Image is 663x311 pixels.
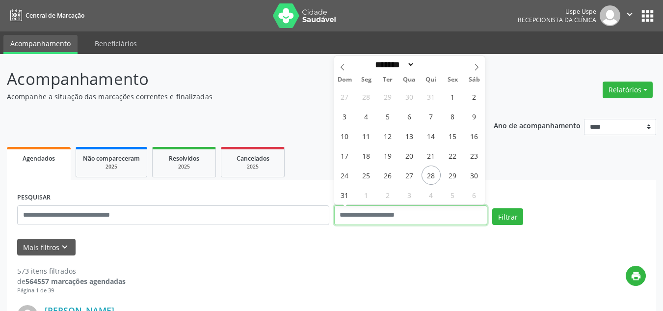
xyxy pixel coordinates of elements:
span: Ter [377,77,398,83]
span: Agosto 15, 2025 [443,126,462,145]
p: Acompanhe a situação das marcações correntes e finalizadas [7,91,461,102]
span: Agosto 23, 2025 [465,146,484,165]
a: Beneficiários [88,35,144,52]
span: Agosto 11, 2025 [357,126,376,145]
div: Página 1 de 39 [17,286,126,295]
span: Agosto 22, 2025 [443,146,462,165]
div: 2025 [83,163,140,170]
span: Agosto 13, 2025 [400,126,419,145]
span: Agosto 5, 2025 [378,107,398,126]
span: Agosto 25, 2025 [357,166,376,185]
span: Dom [334,77,356,83]
img: img [600,5,620,26]
span: Agosto 10, 2025 [335,126,354,145]
button: print [626,266,646,286]
span: Agosto 17, 2025 [335,146,354,165]
span: Setembro 2, 2025 [378,185,398,204]
span: Sex [442,77,463,83]
p: Acompanhamento [7,67,461,91]
div: 573 itens filtrados [17,266,126,276]
span: Central de Marcação [26,11,84,20]
span: Agosto 16, 2025 [465,126,484,145]
span: Agosto 9, 2025 [465,107,484,126]
span: Agosto 12, 2025 [378,126,398,145]
span: Agosto 24, 2025 [335,166,354,185]
span: Agosto 6, 2025 [400,107,419,126]
span: Agosto 30, 2025 [465,166,484,185]
div: 2025 [159,163,209,170]
button: Filtrar [492,208,523,225]
span: Não compareceram [83,154,140,163]
span: Julho 29, 2025 [378,87,398,106]
span: Agosto 4, 2025 [357,107,376,126]
a: Central de Marcação [7,7,84,24]
span: Setembro 1, 2025 [357,185,376,204]
button:  [620,5,639,26]
span: Agosto 21, 2025 [422,146,441,165]
span: Setembro 6, 2025 [465,185,484,204]
span: Setembro 4, 2025 [422,185,441,204]
span: Agosto 19, 2025 [378,146,398,165]
span: Julho 30, 2025 [400,87,419,106]
span: Agosto 18, 2025 [357,146,376,165]
span: Agosto 31, 2025 [335,185,354,204]
button: apps [639,7,656,25]
span: Agosto 3, 2025 [335,107,354,126]
strong: 564557 marcações agendadas [26,277,126,286]
button: Relatórios [603,82,653,98]
span: Agosto 20, 2025 [400,146,419,165]
i:  [624,9,635,20]
button: Mais filtroskeyboard_arrow_down [17,239,76,256]
span: Agosto 27, 2025 [400,166,419,185]
p: Ano de acompanhamento [494,119,581,131]
a: Acompanhamento [3,35,78,54]
input: Year [415,59,447,70]
span: Agosto 1, 2025 [443,87,462,106]
span: Resolvidos [169,154,199,163]
span: Sáb [463,77,485,83]
span: Agosto 28, 2025 [422,166,441,185]
span: Agosto 8, 2025 [443,107,462,126]
div: 2025 [228,163,277,170]
span: Agosto 26, 2025 [378,166,398,185]
span: Agosto 29, 2025 [443,166,462,185]
span: Julho 31, 2025 [422,87,441,106]
span: Recepcionista da clínica [518,16,596,24]
span: Agendados [23,154,55,163]
span: Julho 28, 2025 [357,87,376,106]
span: Seg [355,77,377,83]
div: de [17,276,126,286]
select: Month [372,59,415,70]
span: Agosto 7, 2025 [422,107,441,126]
span: Qua [398,77,420,83]
span: Setembro 5, 2025 [443,185,462,204]
i: keyboard_arrow_down [59,242,70,253]
i: print [631,271,641,282]
span: Agosto 14, 2025 [422,126,441,145]
span: Qui [420,77,442,83]
span: Agosto 2, 2025 [465,87,484,106]
span: Julho 27, 2025 [335,87,354,106]
label: PESQUISAR [17,190,51,205]
span: Setembro 3, 2025 [400,185,419,204]
div: Uspe Uspe [518,7,596,16]
span: Cancelados [237,154,269,163]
